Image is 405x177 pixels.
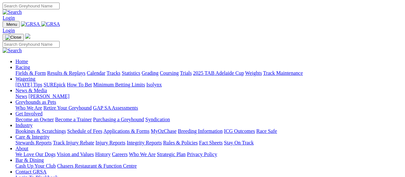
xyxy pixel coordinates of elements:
[87,70,105,76] a: Calendar
[122,70,140,76] a: Statistics
[93,117,144,122] a: Purchasing a Greyhound
[15,82,402,88] div: Wagering
[103,128,149,134] a: Applications & Forms
[15,123,33,128] a: Industry
[15,70,46,76] a: Fields & Form
[107,70,121,76] a: Tracks
[15,128,66,134] a: Bookings & Scratchings
[245,70,262,76] a: Weights
[15,146,28,151] a: About
[157,152,186,157] a: Strategic Plan
[15,88,47,93] a: News & Media
[21,21,40,27] img: GRSA
[15,152,55,157] a: We Love Our Dogs
[93,105,138,111] a: GAP SA Assessments
[142,70,159,76] a: Grading
[15,93,27,99] a: News
[178,128,223,134] a: Breeding Information
[15,169,46,174] a: Contact GRSA
[3,21,20,28] button: Toggle navigation
[15,105,402,111] div: Greyhounds as Pets
[15,76,35,82] a: Wagering
[15,152,402,157] div: About
[43,105,92,111] a: Retire Your Greyhound
[15,163,56,169] a: Cash Up Your Club
[15,157,44,163] a: Bar & Dining
[163,140,198,145] a: Rules & Policies
[15,105,42,111] a: Who We Are
[15,64,30,70] a: Racing
[5,35,21,40] img: Close
[263,70,303,76] a: Track Maintenance
[95,140,125,145] a: Injury Reports
[224,128,255,134] a: ICG Outcomes
[6,22,17,27] span: Menu
[47,70,85,76] a: Results & Replays
[256,128,277,134] a: Race Safe
[112,152,128,157] a: Careers
[3,28,15,33] a: Login
[160,70,179,76] a: Coursing
[15,128,402,134] div: Industry
[67,128,102,134] a: Schedule of Fees
[57,163,137,169] a: Chasers Restaurant & Function Centre
[193,70,244,76] a: 2025 TAB Adelaide Cup
[57,152,94,157] a: Vision and Values
[15,163,402,169] div: Bar & Dining
[15,59,28,64] a: Home
[15,111,43,116] a: Get Involved
[95,152,111,157] a: History
[3,41,60,48] input: Search
[15,70,402,76] div: Racing
[146,82,162,87] a: Isolynx
[25,34,30,39] img: logo-grsa-white.png
[43,82,65,87] a: SUREpick
[3,34,24,41] button: Toggle navigation
[3,15,15,21] a: Login
[67,82,92,87] a: How To Bet
[129,152,156,157] a: Who We Are
[127,140,162,145] a: Integrity Reports
[15,82,42,87] a: [DATE] Tips
[28,93,69,99] a: [PERSON_NAME]
[151,128,177,134] a: MyOzChase
[15,99,56,105] a: Greyhounds as Pets
[15,93,402,99] div: News & Media
[3,9,22,15] img: Search
[55,117,92,122] a: Become a Trainer
[15,134,50,140] a: Care & Integrity
[15,140,52,145] a: Stewards Reports
[53,140,94,145] a: Track Injury Rebate
[15,117,54,122] a: Become an Owner
[15,117,402,123] div: Get Involved
[199,140,223,145] a: Fact Sheets
[180,70,192,76] a: Trials
[224,140,254,145] a: Stay On Track
[41,21,60,27] img: GRSA
[145,117,170,122] a: Syndication
[15,140,402,146] div: Care & Integrity
[93,82,145,87] a: Minimum Betting Limits
[187,152,217,157] a: Privacy Policy
[3,3,60,9] input: Search
[3,48,22,54] img: Search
